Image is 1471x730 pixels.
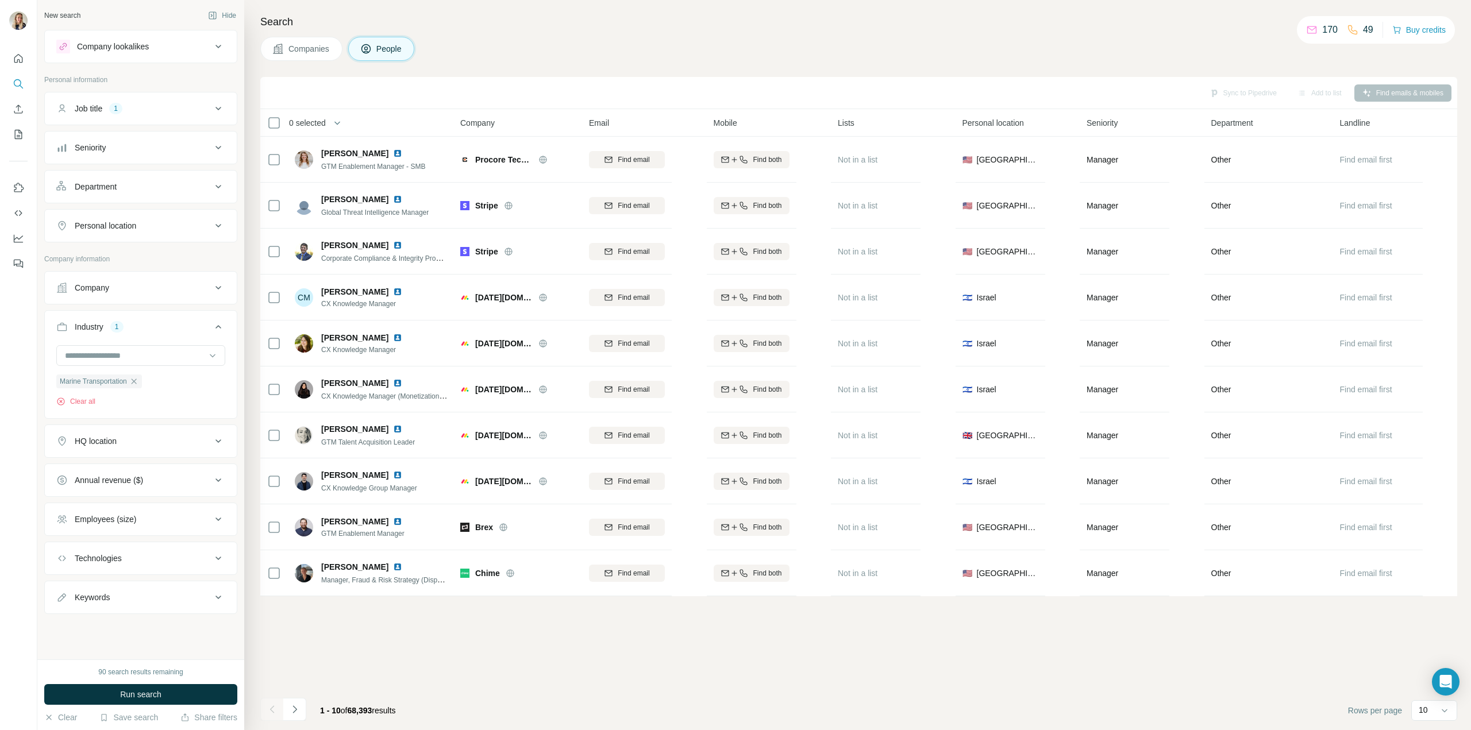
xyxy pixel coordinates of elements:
span: Manager, Fraud & Risk Strategy (Disputes) [321,575,453,584]
span: Find both [753,155,781,165]
img: Avatar [295,150,313,169]
span: Personal location [962,117,1024,129]
span: Israel [977,384,996,395]
img: LinkedIn logo [393,241,402,250]
div: Seniority [75,142,106,153]
span: Find email [618,430,649,441]
span: Manager [1087,247,1118,256]
button: Employees (size) [45,505,237,533]
span: 1 - 10 [320,706,341,715]
img: Avatar [295,196,313,215]
p: 170 [1322,23,1338,37]
span: Not in a list [838,431,877,440]
span: [PERSON_NAME] [321,240,388,251]
div: 90 search results remaining [98,667,183,677]
span: Find email [618,384,649,395]
span: Manager [1087,293,1118,302]
div: Department [75,181,117,192]
img: Logo of monday.com [460,293,469,302]
div: Technologies [75,553,122,564]
span: Other [1211,200,1231,211]
span: Not in a list [838,201,877,210]
button: Search [9,74,28,94]
button: Department [45,173,237,200]
span: 🇺🇸 [962,154,972,165]
span: [GEOGRAPHIC_DATA] [977,200,1038,211]
div: HQ location [75,435,117,447]
span: Procore Technologies [475,154,533,165]
span: [PERSON_NAME] [321,469,388,481]
span: Not in a list [838,339,877,348]
img: LinkedIn logo [393,333,402,342]
span: Other [1211,476,1231,487]
span: Other [1211,567,1231,579]
p: 49 [1363,23,1373,37]
span: Marine Transportation [60,376,127,387]
button: Find both [714,427,790,444]
img: Avatar [295,380,313,399]
span: 🇮🇱 [962,384,972,395]
button: Company lookalikes [45,33,237,60]
span: Find both [753,384,781,395]
button: Enrich CSV [9,99,28,119]
span: Email [589,117,609,129]
div: Employees (size) [75,513,136,525]
button: Use Surfe API [9,203,28,223]
button: Find both [714,381,790,398]
p: 10 [1419,704,1428,716]
span: Not in a list [838,155,877,164]
span: Find email first [1340,431,1392,440]
span: [PERSON_NAME] [321,516,388,527]
button: Clear all [56,396,95,407]
span: People [376,43,403,55]
button: Find email [589,565,665,582]
span: Manager [1087,431,1118,440]
span: Other [1211,430,1231,441]
span: Not in a list [838,523,877,532]
img: Logo of monday.com [460,385,469,394]
span: 🇮🇱 [962,338,972,349]
button: Clear [44,712,77,723]
span: Stripe [475,246,498,257]
img: Logo of Stripe [460,247,469,256]
span: 🇺🇸 [962,200,972,211]
span: Find both [753,522,781,532]
button: Company [45,274,237,302]
img: LinkedIn logo [393,149,402,158]
span: Stripe [475,200,498,211]
span: Find email [618,292,649,303]
button: Navigate to next page [283,698,306,721]
span: Other [1211,246,1231,257]
button: Quick start [9,48,28,69]
span: Global Threat Intelligence Manager [321,208,429,217]
span: 🇮🇱 [962,292,972,303]
span: Department [1211,117,1253,129]
button: Dashboard [9,228,28,249]
span: of [341,706,348,715]
button: Annual revenue ($) [45,466,237,494]
span: Not in a list [838,247,877,256]
button: Hide [200,7,244,24]
span: CX Knowledge Group Manager [321,484,417,492]
span: Find email first [1340,155,1392,164]
span: Find both [753,338,781,349]
button: Find email [589,381,665,398]
span: Companies [288,43,330,55]
span: [GEOGRAPHIC_DATA] [977,246,1038,257]
span: [PERSON_NAME] [321,561,388,573]
div: Job title [75,103,102,114]
img: Avatar [295,564,313,582]
span: [DATE][DOMAIN_NAME] [475,292,533,303]
img: Logo of monday.com [460,477,469,486]
span: [PERSON_NAME] [321,377,388,389]
span: Find both [753,476,781,486]
img: LinkedIn logo [393,517,402,526]
span: Find email first [1340,247,1392,256]
span: Manager [1087,339,1118,348]
button: Find email [589,427,665,444]
img: Logo of monday.com [460,339,469,348]
span: Find both [753,430,781,441]
img: LinkedIn logo [393,287,402,296]
button: Find email [589,335,665,352]
button: Find both [714,243,790,260]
